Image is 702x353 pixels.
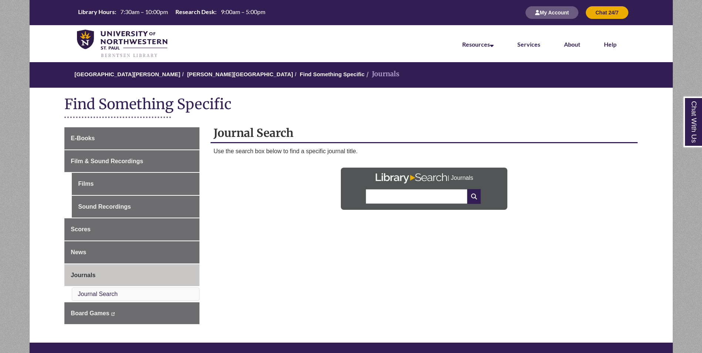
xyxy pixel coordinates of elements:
a: Find Something Specific [300,71,365,77]
i: This link opens in a new window [111,312,115,316]
span: 9:00am – 5:00pm [221,8,265,15]
a: My Account [525,9,578,16]
button: My Account [525,6,578,19]
img: Library Search Logo [375,173,448,184]
div: Guide Page Menu [64,127,199,324]
a: Services [517,41,540,48]
p: Use the search box below to find a specific journal title. [214,147,635,156]
span: Journals [71,272,95,278]
th: Library Hours: [75,8,117,16]
a: News [64,241,199,263]
span: Board Games [71,310,109,316]
a: Chat 24/7 [586,9,628,16]
a: About [564,41,580,48]
span: Scores [71,226,90,232]
table: Hours Today [75,8,268,17]
a: E-Books [64,127,199,149]
a: Journal Search [78,291,118,297]
span: E-Books [71,135,95,141]
h2: Journal Search [211,124,638,143]
h1: Find Something Specific [64,95,637,115]
img: UNWSP Library Logo [77,30,168,58]
a: Journals [64,264,199,286]
span: News [71,249,86,255]
a: Films [72,173,199,195]
span: 7:30am – 10:00pm [120,8,168,15]
p: | Journals [448,171,473,182]
button: Chat 24/7 [586,6,628,19]
a: Sound Recordings [72,196,199,218]
a: Scores [64,218,199,241]
span: Film & Sound Recordings [71,158,143,164]
a: Resources [462,41,494,48]
a: Board Games [64,302,199,325]
a: Film & Sound Recordings [64,150,199,172]
a: [GEOGRAPHIC_DATA][PERSON_NAME] [74,71,180,77]
th: Research Desk: [172,8,218,16]
a: [PERSON_NAME][GEOGRAPHIC_DATA] [187,71,293,77]
li: Journals [365,69,399,80]
a: Hours Today [75,8,268,18]
a: Help [604,41,617,48]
